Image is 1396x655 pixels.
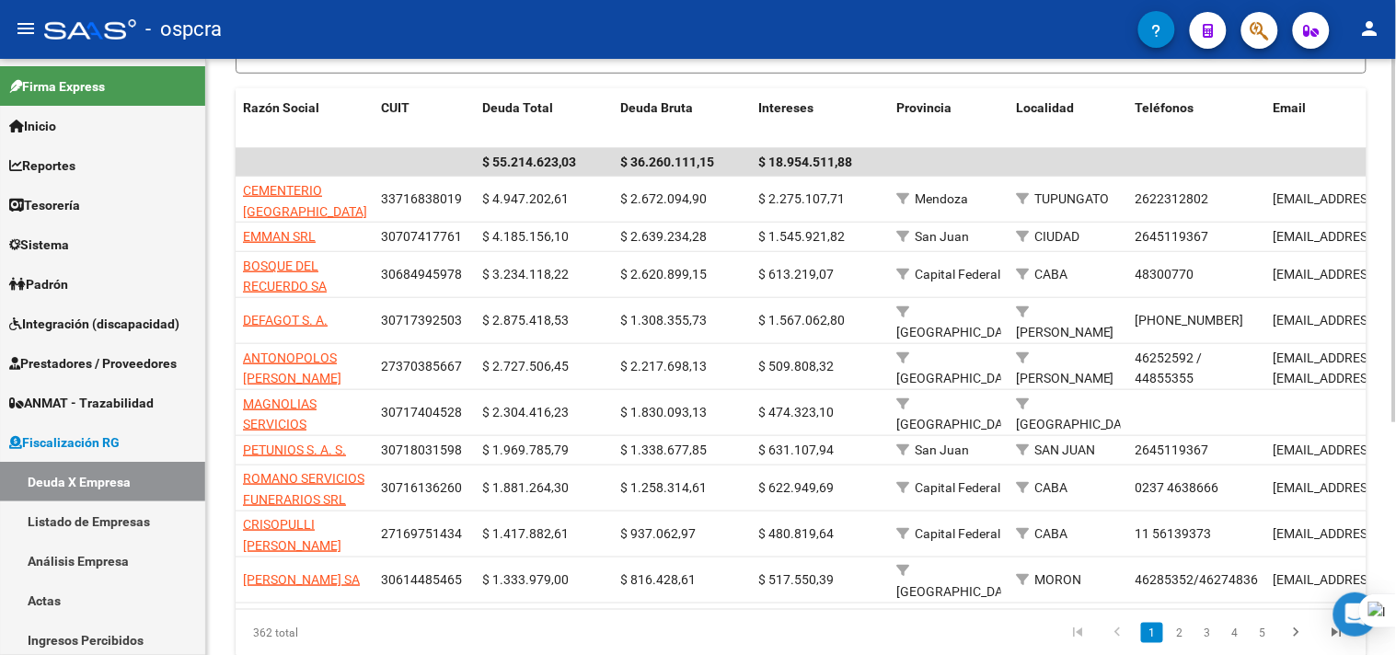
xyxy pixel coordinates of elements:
[620,191,707,206] span: $ 2.672.094,90
[620,313,707,327] span: $ 1.308.355,73
[1196,623,1218,643] a: 3
[1359,17,1381,40] mat-icon: person
[1249,617,1276,649] li: page 5
[1136,229,1209,244] span: 2645119367
[243,313,328,327] span: DEFAGOT S. A.
[1009,88,1128,149] datatable-header-cell: Localidad
[482,267,569,282] span: $ 3.234.118,22
[1136,100,1194,115] span: Teléfonos
[482,442,569,457] span: $ 1.969.785,79
[758,229,845,244] span: $ 1.545.921,82
[482,155,576,169] span: $ 55.214.623,03
[620,572,696,587] span: $ 816.428,61
[381,480,462,495] span: 30716136260
[758,442,834,457] span: $ 631.107,94
[1034,442,1095,457] span: SAN JUAN
[620,480,707,495] span: $ 1.258.314,61
[620,155,714,169] span: $ 36.260.111,15
[9,314,179,334] span: Integración (discapacidad)
[1333,592,1378,637] div: Open Intercom Messenger
[243,100,319,115] span: Razón Social
[1320,623,1355,643] a: go to last page
[1169,623,1191,643] a: 2
[9,235,69,255] span: Sistema
[243,350,341,386] span: ANTONOPOLOS [PERSON_NAME]
[9,432,120,453] span: Fiscalización RG
[243,183,367,219] span: CEMENTERIO [GEOGRAPHIC_DATA]
[381,526,462,541] span: 27169751434
[620,526,696,541] span: $ 937.062,97
[620,405,707,419] span: $ 1.830.093,13
[381,572,462,587] span: 30614485465
[9,116,56,136] span: Inicio
[243,517,341,553] span: CRISOPULLI [PERSON_NAME]
[1060,623,1095,643] a: go to first page
[758,526,834,541] span: $ 480.819,64
[145,9,222,50] span: - ospcra
[381,100,410,115] span: CUIT
[1136,350,1203,386] span: 46252592 / 44855355
[381,442,462,457] span: 30718031598
[9,76,105,97] span: Firma Express
[1016,417,1140,431] span: [GEOGRAPHIC_DATA]
[758,155,852,169] span: $ 18.954.511,88
[620,359,707,373] span: $ 2.217.698,13
[482,229,569,244] span: $ 4.185.156,10
[9,353,177,373] span: Prestadores / Proveedores
[758,267,834,282] span: $ 613.219,07
[1128,88,1266,149] datatable-header-cell: Teléfonos
[243,572,360,587] span: [PERSON_NAME] SA
[243,471,364,507] span: ROMANO SERVICIOS FUNERARIOS SRL
[1136,267,1194,282] span: 48300770
[243,259,327,294] span: BOSQUE DEL RECUERDO SA
[620,100,693,115] span: Deuda Bruta
[613,88,751,149] datatable-header-cell: Deuda Bruta
[758,359,834,373] span: $ 509.808,32
[758,313,845,327] span: $ 1.567.062,80
[1221,617,1249,649] li: page 4
[758,480,834,495] span: $ 622.949,69
[915,442,969,457] span: San Juan
[620,267,707,282] span: $ 2.620.899,15
[9,155,75,176] span: Reportes
[620,442,707,457] span: $ 1.338.677,85
[1034,191,1109,206] span: TUPUNGATO
[1141,623,1163,643] a: 1
[896,584,1021,599] span: [GEOGRAPHIC_DATA]
[758,572,834,587] span: $ 517.550,39
[896,100,952,115] span: Provincia
[915,229,969,244] span: San Juan
[475,88,613,149] datatable-header-cell: Deuda Total
[1016,325,1114,339] span: [PERSON_NAME]
[9,195,80,215] span: Tesorería
[751,88,889,149] datatable-header-cell: Intereses
[1194,617,1221,649] li: page 3
[620,229,707,244] span: $ 2.639.234,28
[243,442,346,457] span: PETUNIOS S. A. S.
[482,405,569,419] span: $ 2.304.416,23
[1274,100,1307,115] span: Email
[1136,572,1259,587] span: 46285352/46274836
[243,396,344,474] span: MAGNOLIAS SERVICIOS CREMATORIOS S. CAP I SECC IV
[482,526,569,541] span: $ 1.417.882,61
[482,572,569,587] span: $ 1.333.979,00
[915,526,1000,541] span: Capital Federal
[482,313,569,327] span: $ 2.875.418,53
[15,17,37,40] mat-icon: menu
[1279,623,1314,643] a: go to next page
[482,191,569,206] span: $ 4.947.202,61
[758,100,813,115] span: Intereses
[1034,267,1067,282] span: CABA
[9,274,68,294] span: Padrón
[915,480,1000,495] span: Capital Federal
[1166,617,1194,649] li: page 2
[381,359,462,373] span: 27370385667
[1136,191,1209,206] span: 2622312802
[1034,229,1079,244] span: CIUDAD
[889,88,1009,149] datatable-header-cell: Provincia
[1136,480,1219,495] span: 0237 4638666
[896,325,1021,339] span: [GEOGRAPHIC_DATA]
[915,191,968,206] span: Mendoza
[381,191,462,206] span: 33716838019
[1136,526,1212,541] span: 11 56139373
